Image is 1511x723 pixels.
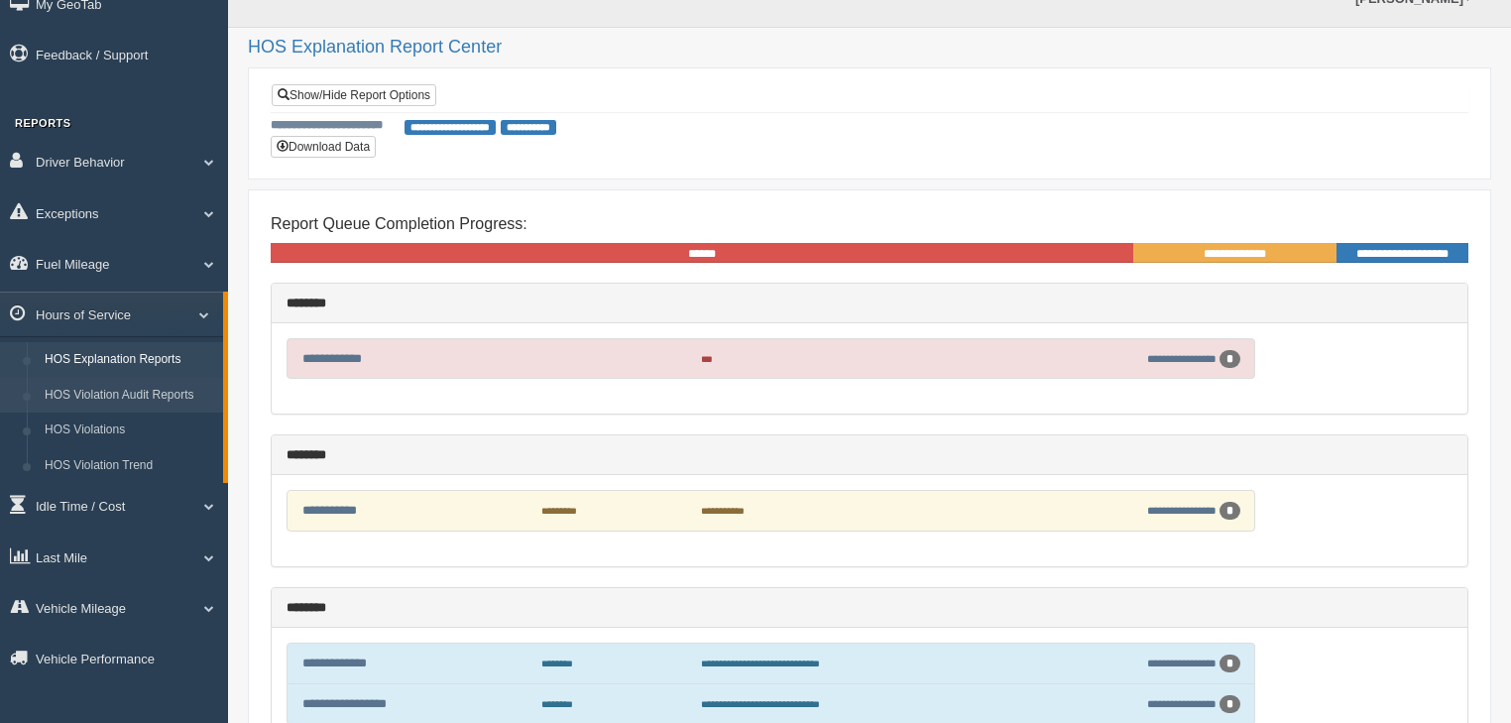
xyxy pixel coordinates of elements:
button: Download Data [271,136,376,158]
a: HOS Violations [36,413,223,448]
a: HOS Violation Audit Reports [36,378,223,414]
a: Show/Hide Report Options [272,84,436,106]
a: HOS Explanation Reports [36,342,223,378]
h4: Report Queue Completion Progress: [271,215,1468,233]
a: HOS Violation Trend [36,448,223,484]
